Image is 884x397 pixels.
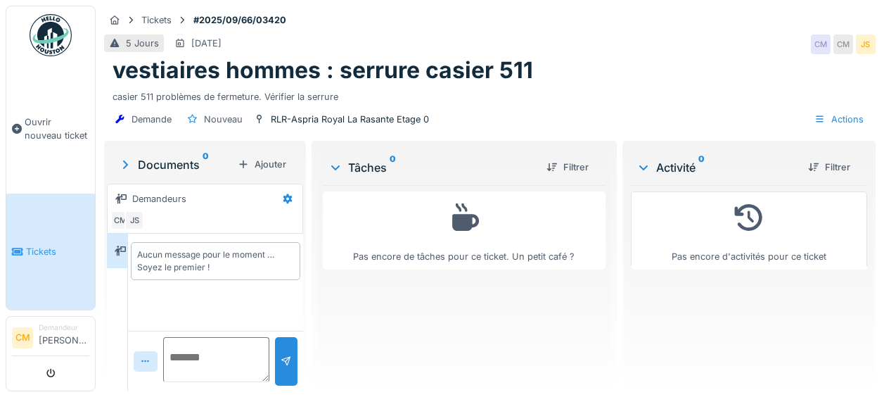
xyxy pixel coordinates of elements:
sup: 0 [698,159,705,176]
li: [PERSON_NAME] [39,322,89,353]
sup: 0 [203,156,209,173]
div: Demandeur [39,322,89,333]
div: Actions [808,109,870,130]
a: CM Demandeur[PERSON_NAME] [12,322,89,356]
div: Activité [636,159,797,176]
div: JS [124,210,144,230]
div: CM [110,210,130,230]
li: CM [12,327,33,348]
div: Filtrer [802,158,856,177]
div: Tickets [141,13,172,27]
div: Tâches [328,159,535,176]
sup: 0 [390,159,396,176]
div: Pas encore de tâches pour ce ticket. Un petit café ? [332,198,596,263]
span: Tickets [26,245,89,258]
div: casier 511 problèmes de fermeture. Vérifier la serrure [113,84,867,103]
div: Aucun message pour le moment … Soyez le premier ! [137,248,294,274]
div: Documents [118,156,232,173]
div: Demande [132,113,172,126]
img: Badge_color-CXgf-gQk.svg [30,14,72,56]
div: 5 Jours [126,37,159,50]
a: Tickets [6,194,95,310]
h1: vestiaires hommes : serrure casier 511 [113,57,533,84]
div: Nouveau [204,113,243,126]
div: CM [811,34,831,54]
div: CM [833,34,853,54]
div: Pas encore d'activités pour ce ticket [640,198,858,263]
div: RLR-Aspria Royal La Rasante Etage 0 [271,113,429,126]
div: Ajouter [232,155,292,174]
div: [DATE] [191,37,222,50]
strong: #2025/09/66/03420 [188,13,292,27]
div: Filtrer [541,158,594,177]
span: Ouvrir nouveau ticket [25,115,89,142]
div: JS [856,34,876,54]
a: Ouvrir nouveau ticket [6,64,95,194]
div: Demandeurs [132,192,186,206]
